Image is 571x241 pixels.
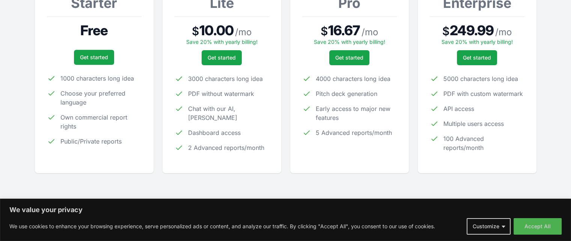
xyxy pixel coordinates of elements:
[314,39,385,45] span: Save 20% with yearly billing!
[443,74,518,83] span: 5000 characters long idea
[328,23,360,38] span: 16.67
[467,218,511,235] button: Customize
[60,89,142,107] span: Choose your preferred language
[442,24,450,38] span: $
[514,218,562,235] button: Accept All
[192,24,199,38] span: $
[9,222,435,231] p: We use cookies to enhance your browsing experience, serve personalized ads or content, and analyz...
[60,74,134,83] span: 1000 characters long idea
[443,89,523,98] span: PDF with custom watermark
[188,74,263,83] span: 3000 characters long idea
[188,89,254,98] span: PDF without watermark
[186,39,258,45] span: Save 20% with yearly billing!
[329,50,369,65] a: Get started
[60,113,142,131] span: Own commercial report rights
[202,50,242,65] a: Get started
[60,137,122,146] span: Public/Private reports
[316,74,390,83] span: 4000 characters long idea
[188,104,269,122] span: Chat with our AI, [PERSON_NAME]
[188,143,264,152] span: 2 Advanced reports/month
[443,104,474,113] span: API access
[9,205,562,214] p: We value your privacy
[316,104,397,122] span: Early access to major new features
[443,119,504,128] span: Multiple users access
[74,50,114,65] a: Get started
[441,39,513,45] span: Save 20% with yearly billing!
[316,128,392,137] span: 5 Advanced reports/month
[235,26,252,38] span: / mo
[199,23,234,38] span: 10.00
[495,26,512,38] span: / mo
[362,26,378,38] span: / mo
[35,197,536,211] h2: Plans comparison
[316,89,377,98] span: Pitch deck generation
[188,128,241,137] span: Dashboard access
[457,50,497,65] a: Get started
[450,23,494,38] span: 249.99
[321,24,328,38] span: $
[443,134,524,152] span: 100 Advanced reports/month
[80,23,108,38] span: Free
